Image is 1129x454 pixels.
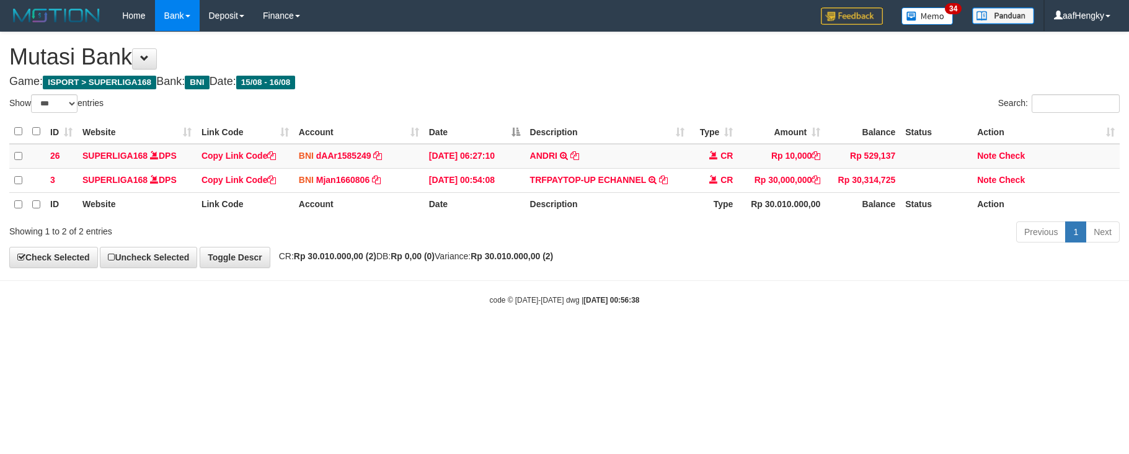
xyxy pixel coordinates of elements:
a: TRFPAYTOP-UP ECHANNEL [530,175,646,185]
th: Date [424,192,525,216]
img: Button%20Memo.svg [901,7,954,25]
td: Rp 529,137 [825,144,900,169]
span: BNI [299,151,314,161]
small: code © [DATE]-[DATE] dwg | [490,296,640,305]
th: Link Code: activate to sort column ascending [197,120,294,144]
label: Search: [998,94,1120,113]
h4: Game: Bank: Date: [9,76,1120,88]
strong: [DATE] 00:56:38 [583,296,639,305]
th: Description [525,192,690,216]
th: Website: activate to sort column ascending [77,120,197,144]
a: Copy ANDRI to clipboard [570,151,579,161]
td: [DATE] 00:54:08 [424,168,525,192]
span: BNI [299,175,314,185]
th: ID: activate to sort column ascending [45,120,77,144]
span: 3 [50,175,55,185]
th: Website [77,192,197,216]
img: Feedback.jpg [821,7,883,25]
th: Date: activate to sort column descending [424,120,525,144]
th: Balance [825,120,900,144]
th: Rp 30.010.000,00 [738,192,825,216]
th: ID [45,192,77,216]
strong: Rp 30.010.000,00 (2) [471,251,553,261]
span: CR [720,175,733,185]
th: Action: activate to sort column ascending [972,120,1120,144]
label: Show entries [9,94,104,113]
th: Action [972,192,1120,216]
th: Account [294,192,424,216]
select: Showentries [31,94,77,113]
th: Amount: activate to sort column ascending [738,120,825,144]
a: Next [1086,221,1120,243]
a: Copy Mjan1660806 to clipboard [372,175,381,185]
td: Rp 30,000,000 [738,168,825,192]
strong: Rp 0,00 (0) [391,251,435,261]
a: Mjan1660806 [316,175,370,185]
a: Note [977,175,996,185]
a: Previous [1016,221,1066,243]
span: 26 [50,151,60,161]
td: DPS [77,168,197,192]
a: Uncheck Selected [100,247,197,268]
span: 34 [945,3,962,14]
span: CR: DB: Variance: [273,251,554,261]
th: Balance [825,192,900,216]
th: Link Code [197,192,294,216]
th: Description: activate to sort column ascending [525,120,690,144]
a: Check [999,151,1025,161]
td: Rp 10,000 [738,144,825,169]
td: DPS [77,144,197,169]
a: ANDRI [530,151,557,161]
strong: Rp 30.010.000,00 (2) [294,251,376,261]
a: Copy TRFPAYTOP-UP ECHANNEL to clipboard [659,175,668,185]
a: Check Selected [9,247,98,268]
a: SUPERLIGA168 [82,151,148,161]
div: Showing 1 to 2 of 2 entries [9,220,461,238]
span: ISPORT > SUPERLIGA168 [43,76,156,89]
a: Toggle Descr [200,247,270,268]
th: Status [900,120,972,144]
th: Type: activate to sort column ascending [689,120,738,144]
input: Search: [1032,94,1120,113]
th: Account: activate to sort column ascending [294,120,424,144]
a: dAAr1585249 [316,151,371,161]
span: 15/08 - 16/08 [236,76,296,89]
a: Copy Link Code [201,175,277,185]
a: Copy Link Code [201,151,277,161]
img: panduan.png [972,7,1034,24]
th: Type [689,192,738,216]
a: Copy Rp 30,000,000 to clipboard [812,175,820,185]
td: [DATE] 06:27:10 [424,144,525,169]
a: Check [999,175,1025,185]
a: Note [977,151,996,161]
td: Rp 30,314,725 [825,168,900,192]
a: SUPERLIGA168 [82,175,148,185]
span: CR [720,151,733,161]
span: BNI [185,76,209,89]
img: MOTION_logo.png [9,6,104,25]
a: 1 [1065,221,1086,243]
h1: Mutasi Bank [9,45,1120,69]
a: Copy dAAr1585249 to clipboard [373,151,382,161]
th: Status [900,192,972,216]
a: Copy Rp 10,000 to clipboard [812,151,820,161]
